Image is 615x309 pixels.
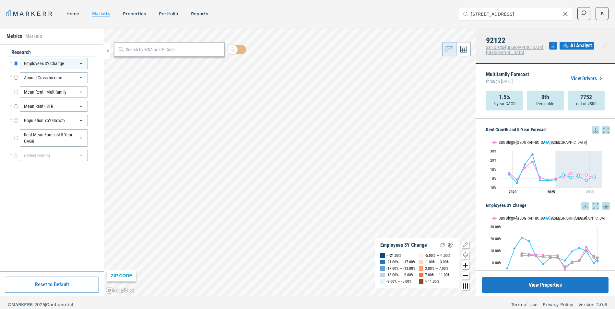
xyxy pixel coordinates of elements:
[601,10,604,17] span: B
[25,32,42,40] li: Markets
[439,241,446,249] img: Reload Legend
[386,278,412,285] div: -9.00% — -5.00%
[585,249,588,252] path: Thursday, 14 Dec, 18:00, 9.94. USA.
[104,29,476,296] canvas: Map
[20,58,88,69] div: Employees 3Y Change
[462,282,469,290] button: Other options map button
[6,49,97,56] div: research
[578,301,607,308] a: Version 2.0.6
[486,202,610,210] h5: Employees 3Y Change
[508,173,511,176] path: Monday, 29 Jul, 19:00, 4.05. 92122.
[564,259,566,262] path: Monday, 14 Dec, 18:00, 1.8. 92122.
[506,267,509,269] path: Friday, 14 Dec, 18:00, -4.68. 92122.
[486,126,610,134] h5: Rent Growth and 5-Year Forecast
[8,302,11,307] span: ©
[574,216,609,221] text: [GEOGRAPHIC_DATA]
[570,176,572,178] path: Thursday, 29 Jul, 19:00, 1.1. 92122.
[499,94,510,100] strong: 1.5%
[462,261,469,269] button: Zoom in map button
[570,42,592,50] span: AI Analyst
[513,247,516,250] path: Saturday, 14 Dec, 18:00, 11.72. 92122.
[554,179,557,181] path: Tuesday, 29 Jul, 19:00, -1.77. 92122.
[509,190,516,194] tspan: 2020
[586,190,594,194] tspan: 2030
[492,261,502,265] text: 0.00%
[585,246,588,248] path: Thursday, 14 Dec, 18:00, 12.96. San Diego-Carlsbad, CA.
[516,182,518,184] path: Wednesday, 29 Jul, 19:00, -5.03. 92122.
[551,216,561,221] text: 92122
[492,177,497,181] text: 0%
[386,265,416,272] div: -17.00% — -13.00%
[571,75,605,83] a: View Drivers
[446,241,454,249] img: Settings
[585,179,588,182] path: Sunday, 29 Jul, 19:00, -2.25. 92122.
[425,259,449,265] div: -1.00% — 3.00%
[11,302,34,307] span: MARKERR
[570,172,572,175] path: Thursday, 29 Jul, 19:00, 5.29. San Diego-Carlsbad, CA.
[425,272,450,278] div: 7.00% — 11.00%
[524,163,526,166] path: Thursday, 29 Jul, 19:00, 15.13. 92122.
[20,72,88,83] div: Annual Gross Income
[20,129,88,147] div: Rent Mean Forecast 5 Year CAGR
[66,11,79,16] a: home
[191,11,208,16] a: reports
[490,149,497,154] text: 30%
[425,278,439,285] div: > 11.00%
[471,7,568,20] input: Search by MSA, ZIP, Property Name, or Address
[535,255,538,257] path: Wednesday, 14 Dec, 18:00, 5.66. USA.
[486,45,544,55] span: San Diego-[GEOGRAPHIC_DATA], [GEOGRAPHIC_DATA]
[34,302,46,307] span: 2025 |
[489,186,497,190] text: -10%
[486,36,549,45] h4: 92122
[531,153,534,155] path: Friday, 29 Jul, 19:00, 26.24. 92122.
[562,173,565,176] path: Wednesday, 29 Jul, 19:00, 3.93. 92122.
[571,261,574,264] path: Tuesday, 14 Dec, 18:00, 0.15. USA.
[542,263,545,265] path: Thursday, 14 Dec, 18:00, -1.21. 92122.
[544,140,561,145] button: Show 92122
[499,140,587,145] text: San Diego-[GEOGRAPHIC_DATA], [GEOGRAPHIC_DATA]
[107,270,136,281] div: ZIP CODE
[557,256,559,259] path: Saturday, 14 Dec, 18:00, 4.39. USA.
[123,11,146,16] a: properties
[486,77,529,86] span: through [DATE]
[542,256,545,258] path: Thursday, 14 Dec, 18:00, 4.88. USA.
[564,265,566,268] path: Monday, 14 Dec, 18:00, -3.37. USA.
[541,94,549,100] strong: 0th
[425,265,448,272] div: 3.00% — 7.00%
[482,277,609,293] button: View Properties
[511,301,538,308] a: Term of Use
[486,134,605,199] svg: Interactive chart
[486,134,610,199] div: Rent Growth and 5-Year Forecast. Highcharts interactive chart.
[593,255,595,257] path: Saturday, 14 Dec, 18:00, 5.47. USA.
[585,174,588,176] path: Sunday, 29 Jul, 19:00, 3.82. San Diego-Carlsbad, CA.
[126,46,221,53] input: Search by MSA or ZIP Code
[159,11,178,16] a: Portfolio
[528,240,530,242] path: Monday, 14 Dec, 18:00, 18.12. 92122.
[593,262,595,264] path: Saturday, 14 Dec, 18:00, -0.31. 92122.
[486,72,529,86] p: Multifamily Forecast
[547,190,555,194] tspan: 2025
[386,252,401,259] div: < -21.00%
[596,259,599,261] path: Saturday, 14 Jun, 19:00, 2.05. 92122.
[20,115,88,126] div: Population YoY Growth
[5,277,99,293] button: Reset to Default
[577,175,580,177] path: Saturday, 29 Jul, 19:00, 2.36. 92122.
[543,301,573,308] a: Privacy Policy
[562,173,596,181] g: 92122, line 4 of 4 with 5 data points.
[539,179,541,182] path: Saturday, 29 Jul, 19:00, -2.16. 92122.
[380,242,427,248] div: Employees 3Y Change
[20,101,88,112] div: Mean Rent - SFR
[462,251,469,259] button: Change style map button
[462,272,469,280] button: Zoom out map button
[46,302,73,307] span: Confidential
[490,225,502,229] text: 30.00%
[549,256,552,259] path: Friday, 14 Dec, 18:00, 4.33. USA.
[6,32,22,40] li: Metrics
[521,254,523,257] path: Sunday, 14 Dec, 18:00, 6.09. USA.
[6,9,53,18] a: MARKERR
[425,252,450,259] div: -5.00% — -1.00%
[521,236,523,239] path: Sunday, 14 Dec, 18:00, 20.83. 92122.
[490,158,497,163] text: 20%
[92,11,110,16] a: markets
[521,249,599,268] g: USA, line 3 of 3 with 12 data points.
